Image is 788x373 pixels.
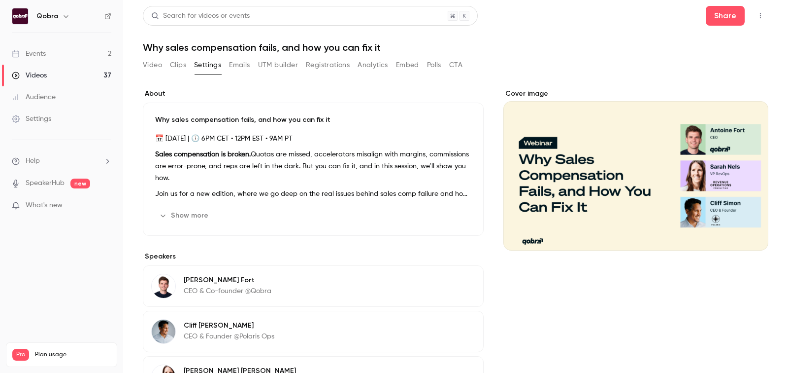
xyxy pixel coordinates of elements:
p: CEO & Co-founder @Qobra [184,286,271,296]
li: help-dropdown-opener [12,156,111,166]
img: Antoine Fort [152,274,175,298]
button: Video [143,57,162,73]
div: Antoine Fort[PERSON_NAME] FortCEO & Co-founder @Qobra [143,265,484,307]
p: Why sales compensation fails, and how you can fix it [155,115,471,125]
div: Search for videos or events [151,11,250,21]
a: SpeakerHub [26,178,65,188]
div: Audience [12,92,56,102]
button: CTA [449,57,462,73]
div: Events [12,49,46,59]
p: [PERSON_NAME] Fort [184,275,271,285]
h1: Why sales compensation fails, and how you can fix it [143,41,768,53]
h6: Qobra [36,11,58,21]
p: CEO & Founder @Polaris Ops [184,332,274,341]
button: Emails [229,57,250,73]
button: Embed [396,57,419,73]
span: What's new [26,200,63,211]
button: Polls [427,57,441,73]
label: Cover image [503,89,768,99]
label: Speakers [143,252,484,261]
span: Help [26,156,40,166]
button: Share [706,6,745,26]
img: Qobra [12,8,28,24]
span: new [70,179,90,188]
section: Cover image [503,89,768,251]
div: Cliff SimonCliff [PERSON_NAME]CEO & Founder @Polaris Ops [143,311,484,352]
div: Settings [12,114,51,124]
p: Quotas are missed, accelerators misalign with margins, commissions are error-prone, and reps are ... [155,149,471,184]
p: 📅 [DATE] | 🕕 6PM CET • 12PM EST • 9AM PT [155,133,471,145]
button: Registrations [306,57,350,73]
span: Plan usage [35,351,111,359]
p: Join us for a new edition, where we go deep on the real issues behind sales comp failure and how ... [155,188,471,200]
button: Clips [170,57,186,73]
button: Show more [155,208,214,224]
button: Analytics [358,57,388,73]
button: UTM builder [258,57,298,73]
button: Top Bar Actions [753,8,768,24]
div: Videos [12,71,47,80]
label: About [143,89,484,99]
p: Cliff [PERSON_NAME] [184,321,274,331]
button: Settings [194,57,221,73]
img: Cliff Simon [152,320,175,343]
span: Pro [12,349,29,361]
strong: Sales compensation is broken. [155,151,251,158]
